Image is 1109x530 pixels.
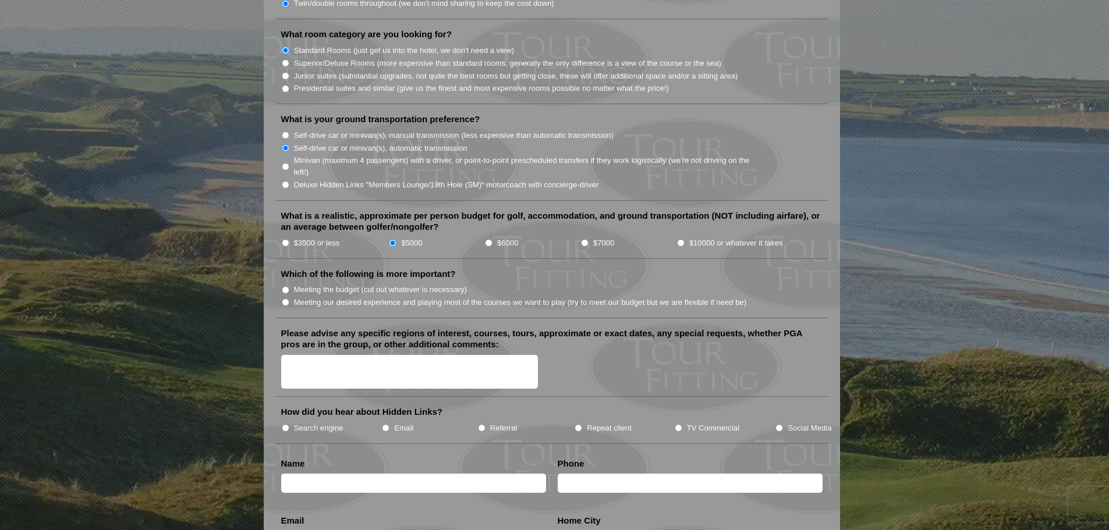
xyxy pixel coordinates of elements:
label: $7000 [593,237,614,249]
label: $10000 or whatever it takes [689,237,783,249]
label: Repeat client [587,422,632,434]
label: Superior/Deluxe Rooms (more expensive than standard rooms, generally the only difference is a vie... [294,58,721,69]
label: Deluxe Hidden Links "Members Lounge/19th Hole (SM)" motorcoach with concierge-driver [294,179,599,191]
label: Meeting our desired experience and playing most of the courses we want to play (try to meet our b... [294,297,747,308]
label: TV Commercial [687,422,739,434]
label: $3500 or less [294,237,340,249]
label: $6000 [497,237,518,249]
label: What is a realistic, approximate per person budget for golf, accommodation, and ground transporta... [281,210,823,233]
label: $5000 [401,237,422,249]
label: Social Media [788,422,831,434]
label: Please advise any specific regions of interest, courses, tours, approximate or exact dates, any s... [281,328,823,350]
label: Standard Rooms (just get us into the hotel, we don't need a view) [294,45,515,56]
label: Email [394,422,413,434]
label: How did you hear about Hidden Links? [281,406,443,418]
label: Phone [558,458,584,469]
label: Self-drive car or minivan(s), manual transmission (less expensive than automatic transmission) [294,130,614,141]
label: Search engine [294,422,343,434]
label: Meeting the budget (cut out whatever is necessary) [294,284,467,296]
label: Name [281,458,305,469]
label: Email [281,515,304,527]
label: Home City [558,515,601,527]
label: Junior suites (substantial upgrades, not quite the best rooms but getting close, these will offer... [294,70,738,82]
label: What is your ground transportation preference? [281,113,480,125]
label: What room category are you looking for? [281,29,452,40]
label: Self-drive car or minivan(s), automatic transmission [294,143,467,154]
label: Referral [490,422,518,434]
label: Minivan (maximum 4 passengers) with a driver, or point-to-point prescheduled transfers if they wo... [294,155,762,177]
label: Which of the following is more important? [281,268,456,280]
label: Presidential suites and similar (give us the finest and most expensive rooms possible no matter w... [294,83,669,94]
